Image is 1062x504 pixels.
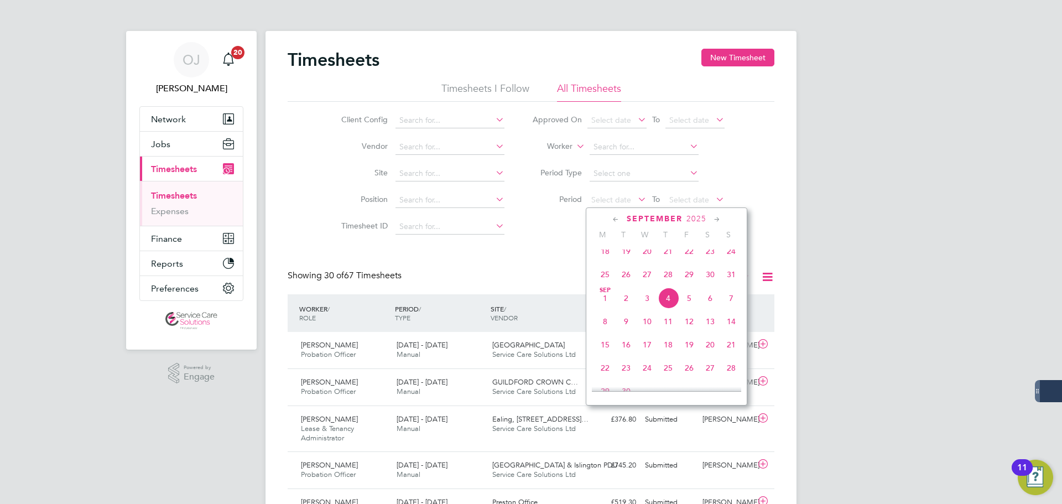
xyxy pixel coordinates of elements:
span: 18 [595,241,616,262]
span: Service Care Solutions Ltd [492,387,576,396]
label: Timesheet ID [338,221,388,231]
input: Search for... [395,193,504,208]
button: Network [140,107,243,131]
span: 5 [679,288,700,309]
span: 11 [658,311,679,332]
span: [PERSON_NAME] [301,414,358,424]
span: 15 [595,334,616,355]
span: 30 [616,381,637,402]
span: 30 of [324,270,344,281]
span: Service Care Solutions Ltd [492,470,576,479]
span: To [649,112,663,127]
input: Search for... [395,166,504,181]
a: Go to home page [139,312,243,330]
span: Sep [595,288,616,293]
span: 9 [616,311,637,332]
span: Reports [151,258,183,269]
span: Probation Officer [301,350,356,359]
div: Showing [288,270,404,282]
span: Oliver Jefferson [139,82,243,95]
span: [PERSON_NAME] [301,460,358,470]
span: S [718,230,739,240]
button: Reports [140,251,243,276]
a: Expenses [151,206,189,216]
span: Network [151,114,186,124]
span: Lease & Tenancy Administrator [301,424,354,443]
a: Powered byEngage [168,363,215,384]
li: Timesheets I Follow [441,82,529,102]
span: 29 [679,264,700,285]
img: servicecare-logo-retina.png [165,312,217,330]
span: / [504,304,506,313]
span: 26 [616,264,637,285]
span: 8 [595,311,616,332]
input: Select one [590,166,699,181]
span: 25 [595,264,616,285]
button: Jobs [140,132,243,156]
div: £775.90 [583,336,641,355]
span: Select date [669,115,709,125]
input: Search for... [395,219,504,235]
span: S [697,230,718,240]
span: September [627,214,683,224]
span: 30 [700,264,721,285]
label: Client Config [338,115,388,124]
label: Approved On [532,115,582,124]
span: 26 [679,357,700,378]
span: 23 [616,357,637,378]
span: Manual [397,424,420,433]
span: 25 [658,357,679,378]
div: £483.68 [583,373,641,392]
span: 17 [637,334,658,355]
span: Manual [397,470,420,479]
span: 24 [637,357,658,378]
span: 22 [595,357,616,378]
span: 14 [721,311,742,332]
span: Finance [151,233,182,244]
span: 19 [679,334,700,355]
div: [PERSON_NAME] [698,456,756,475]
a: OJ[PERSON_NAME] [139,42,243,95]
span: Powered by [184,363,215,372]
span: F [676,230,697,240]
label: Submitted [686,272,750,283]
label: Site [338,168,388,178]
span: T [655,230,676,240]
button: Open Resource Center, 11 new notifications [1018,460,1053,495]
span: 31 [721,264,742,285]
span: 7 [721,288,742,309]
span: 28 [721,357,742,378]
div: 11 [1017,467,1027,482]
span: Probation Officer [301,470,356,479]
span: 1 [595,288,616,309]
label: Period Type [532,168,582,178]
div: Submitted [641,411,698,429]
h2: Timesheets [288,49,379,71]
span: 4 [658,288,679,309]
button: New Timesheet [701,49,774,66]
span: 21 [658,241,679,262]
div: [PERSON_NAME] [698,411,756,429]
div: PERIOD [392,299,488,328]
div: Submitted [641,456,698,475]
span: 21 [721,334,742,355]
span: ROLE [299,313,316,322]
span: Timesheets [151,164,197,174]
nav: Main navigation [126,31,257,350]
span: Manual [397,350,420,359]
span: 28 [658,264,679,285]
span: [GEOGRAPHIC_DATA] & Islington PDU [492,460,618,470]
span: OJ [183,53,200,67]
label: Period [532,194,582,204]
span: 29 [595,381,616,402]
span: Engage [184,372,215,382]
span: [DATE] - [DATE] [397,340,447,350]
span: 18 [658,334,679,355]
span: 20 [231,46,244,59]
span: Select date [591,195,631,205]
span: 16 [616,334,637,355]
span: TYPE [395,313,410,322]
button: Preferences [140,276,243,300]
span: 3 [637,288,658,309]
span: [DATE] - [DATE] [397,460,447,470]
